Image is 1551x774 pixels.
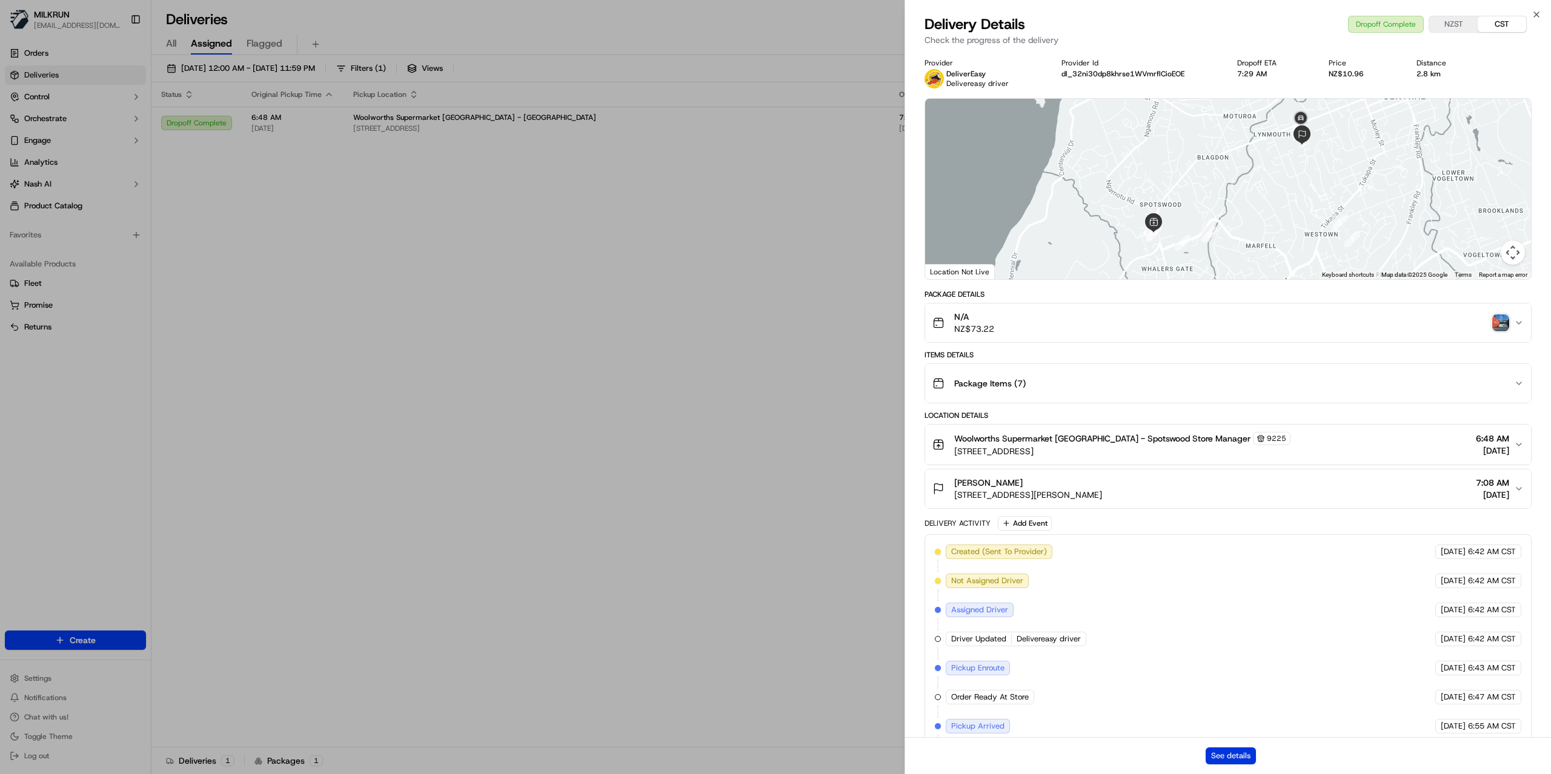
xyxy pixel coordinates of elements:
span: 6:48 AM [1476,432,1509,445]
span: [DATE] [1441,575,1466,586]
button: CST [1478,16,1526,32]
div: Package Details [925,289,1532,299]
span: [PERSON_NAME] [954,477,1023,489]
div: Delivery Activity [925,518,991,528]
a: Terms (opens in new tab) [1455,271,1472,278]
img: photo_proof_of_delivery image [1492,314,1509,331]
div: Provider Id [1061,58,1218,68]
button: [PERSON_NAME][STREET_ADDRESS][PERSON_NAME]7:08 AM[DATE] [925,469,1531,508]
div: Distance [1416,58,1480,68]
span: Driver Updated [951,633,1006,644]
span: Created (Sent To Provider) [951,546,1047,557]
div: NZ$10.96 [1329,69,1397,79]
span: Pickup Enroute [951,663,1005,673]
span: [STREET_ADDRESS] [954,445,1290,457]
span: Delivery Details [925,15,1025,34]
button: See details [1206,747,1256,764]
a: Open this area in Google Maps (opens a new window) [928,263,968,279]
div: Provider [925,58,1042,68]
button: Keyboard shortcuts [1322,271,1374,279]
button: Woolworths Supermarket [GEOGRAPHIC_DATA] - Spotswood Store Manager9225[STREET_ADDRESS]6:48 AM[DATE] [925,425,1531,465]
img: delivereasy_logo.png [925,69,944,88]
span: Order Ready At Store [951,692,1029,703]
span: 7:08 AM [1476,477,1509,489]
div: 11 [1146,226,1161,242]
span: [DATE] [1441,604,1466,615]
button: N/ANZ$73.22photo_proof_of_delivery image [925,303,1531,342]
p: DeliverEasy [946,69,1009,79]
button: dl_32ni30dp8khrse1WVmrflCioEOE [1061,69,1184,79]
div: 1 [1344,231,1360,247]
span: Pickup Arrived [951,721,1005,732]
span: 6:42 AM CST [1468,546,1516,557]
span: [DATE] [1441,663,1466,673]
img: Google [928,263,968,279]
p: Check the progress of the delivery [925,34,1532,46]
div: Location Details [925,411,1532,420]
span: NZ$73.22 [954,323,994,335]
span: 6:42 AM CST [1468,633,1516,644]
a: Report a map error [1479,271,1527,278]
span: [DATE] [1441,633,1466,644]
span: 6:42 AM CST [1468,575,1516,586]
span: N/A [954,311,994,323]
div: 3 [1175,235,1191,251]
span: [DATE] [1441,692,1466,703]
div: 2.8 km [1416,69,1480,79]
span: 9225 [1267,434,1286,443]
span: [DATE] [1441,721,1466,732]
span: Delivereasy driver [946,79,1009,88]
span: [DATE] [1476,489,1509,501]
span: Woolworths Supermarket [GEOGRAPHIC_DATA] - Spotswood Store Manager [954,432,1250,445]
span: [STREET_ADDRESS][PERSON_NAME] [954,489,1102,501]
button: Add Event [998,516,1052,531]
div: 12 [1201,227,1217,242]
div: Items Details [925,350,1532,360]
span: [DATE] [1441,546,1466,557]
button: NZST [1429,16,1478,32]
button: Map camera controls [1501,240,1525,265]
span: 6:43 AM CST [1468,663,1516,673]
span: Delivereasy driver [1017,633,1081,644]
span: Map data ©2025 Google [1381,271,1447,278]
span: Not Assigned Driver [951,575,1023,586]
span: 6:47 AM CST [1468,692,1516,703]
span: 6:42 AM CST [1468,604,1516,615]
span: Package Items ( 7 ) [954,377,1026,389]
div: Location Not Live [925,264,995,279]
button: Package Items (7) [925,364,1531,403]
div: Dropoff ETA [1237,58,1310,68]
span: Assigned Driver [951,604,1008,615]
div: Price [1329,58,1397,68]
div: 2 [1332,215,1347,231]
div: 7:29 AM [1237,69,1310,79]
span: [DATE] [1476,445,1509,457]
span: 6:55 AM CST [1468,721,1516,732]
